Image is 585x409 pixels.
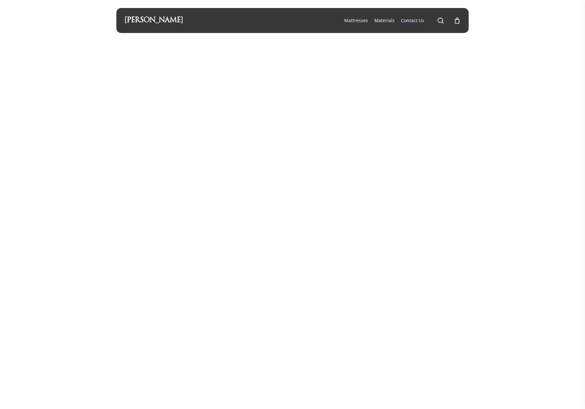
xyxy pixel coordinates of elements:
a: Contact Us [401,17,424,24]
span: Contact Us [401,17,424,23]
a: [PERSON_NAME] [124,17,183,24]
span: Mattresses [344,17,368,23]
span: Materials [374,17,395,23]
a: Mattresses [344,17,368,24]
a: Materials [374,17,395,24]
nav: Main Menu [341,8,461,33]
